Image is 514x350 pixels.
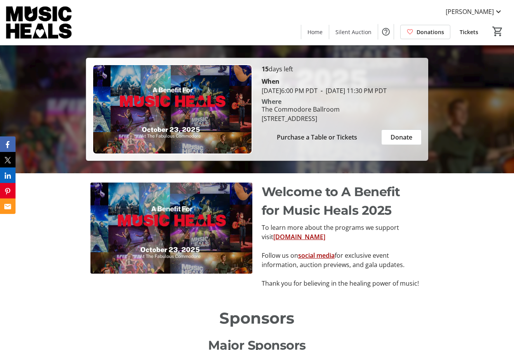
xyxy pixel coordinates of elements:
span: Donate [391,133,412,142]
div: When [262,77,280,86]
a: [DOMAIN_NAME] [273,233,325,241]
div: Where [262,98,281,105]
button: Purchase a Table or Tickets [262,129,372,145]
button: [PERSON_NAME] [439,5,509,18]
p: Thank you for believing in the healing power of music! [262,279,424,288]
img: Music Heals Charitable Foundation's Logo [5,3,74,42]
p: Welcome to A Benefit [262,183,424,201]
div: The Commodore Ballroom [262,105,340,114]
span: Home [307,28,323,36]
span: [PERSON_NAME] [446,7,494,16]
p: for Music Heals 2025 [262,201,424,220]
div: Sponsors [90,307,424,330]
span: 15 [262,65,269,73]
a: Home [301,25,329,39]
span: - [318,86,326,95]
span: Purchase a Table or Tickets [277,133,357,142]
img: Campaign CTA Media Photo [92,64,252,154]
button: Donate [381,129,422,145]
span: Donations [417,28,444,36]
a: social media [298,251,335,260]
span: Silent Auction [335,28,372,36]
span: [DATE] 11:30 PM PDT [318,86,387,95]
a: Tickets [453,25,484,39]
p: days left [262,64,422,74]
button: Cart [491,24,505,38]
p: To learn more about the programs we support visit [262,223,424,241]
a: Donations [400,25,450,39]
img: undefined [90,183,252,274]
a: Silent Auction [329,25,378,39]
div: [STREET_ADDRESS] [262,114,340,123]
button: Help [378,24,394,40]
span: [DATE] 6:00 PM PDT [262,86,318,95]
p: Follow us on for exclusive event information, auction previews, and gala updates. [262,251,424,269]
span: Tickets [460,28,478,36]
